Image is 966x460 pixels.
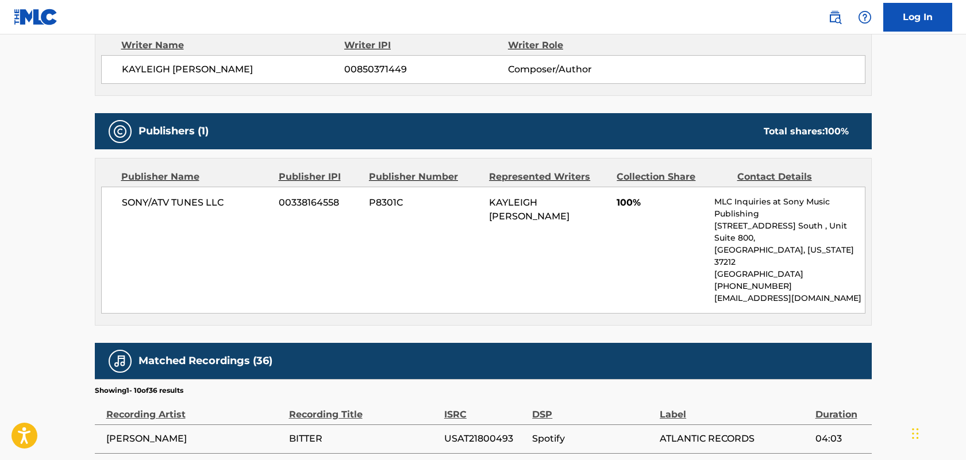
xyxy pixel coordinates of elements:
[369,196,480,210] span: P8301C
[106,432,283,446] span: [PERSON_NAME]
[106,396,283,422] div: Recording Artist
[279,170,360,184] div: Publisher IPI
[714,196,864,220] p: MLC Inquiries at Sony Music Publishing
[508,63,657,76] span: Composer/Author
[369,170,480,184] div: Publisher Number
[737,170,849,184] div: Contact Details
[289,432,438,446] span: BITTER
[853,6,876,29] div: Help
[714,220,864,244] p: [STREET_ADDRESS] South , Unit Suite 800,
[825,126,849,137] span: 100 %
[14,9,58,25] img: MLC Logo
[289,396,438,422] div: Recording Title
[828,10,842,24] img: search
[113,125,127,138] img: Publishers
[823,6,846,29] a: Public Search
[532,432,654,446] span: Spotify
[95,385,183,396] p: Showing 1 - 10 of 36 results
[714,280,864,292] p: [PHONE_NUMBER]
[489,170,608,184] div: Represented Writers
[138,125,209,138] h5: Publishers (1)
[121,170,270,184] div: Publisher Name
[883,3,952,32] a: Log In
[912,416,919,451] div: Drag
[909,405,966,460] iframe: Chat Widget
[121,38,345,52] div: Writer Name
[532,396,654,422] div: DSP
[660,396,809,422] div: Label
[714,292,864,304] p: [EMAIL_ADDRESS][DOMAIN_NAME]
[660,432,809,446] span: ATLANTIC RECORDS
[122,63,345,76] span: KAYLEIGH [PERSON_NAME]
[113,354,127,368] img: Matched Recordings
[764,125,849,138] div: Total shares:
[344,63,507,76] span: 00850371449
[858,10,872,24] img: help
[815,396,866,422] div: Duration
[617,170,728,184] div: Collection Share
[138,354,272,368] h5: Matched Recordings (36)
[714,244,864,268] p: [GEOGRAPHIC_DATA], [US_STATE] 37212
[508,38,657,52] div: Writer Role
[344,38,508,52] div: Writer IPI
[815,432,866,446] span: 04:03
[444,432,526,446] span: USAT21800493
[444,396,526,422] div: ISRC
[122,196,271,210] span: SONY/ATV TUNES LLC
[714,268,864,280] p: [GEOGRAPHIC_DATA]
[279,196,360,210] span: 00338164558
[489,197,569,222] span: KAYLEIGH [PERSON_NAME]
[617,196,706,210] span: 100%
